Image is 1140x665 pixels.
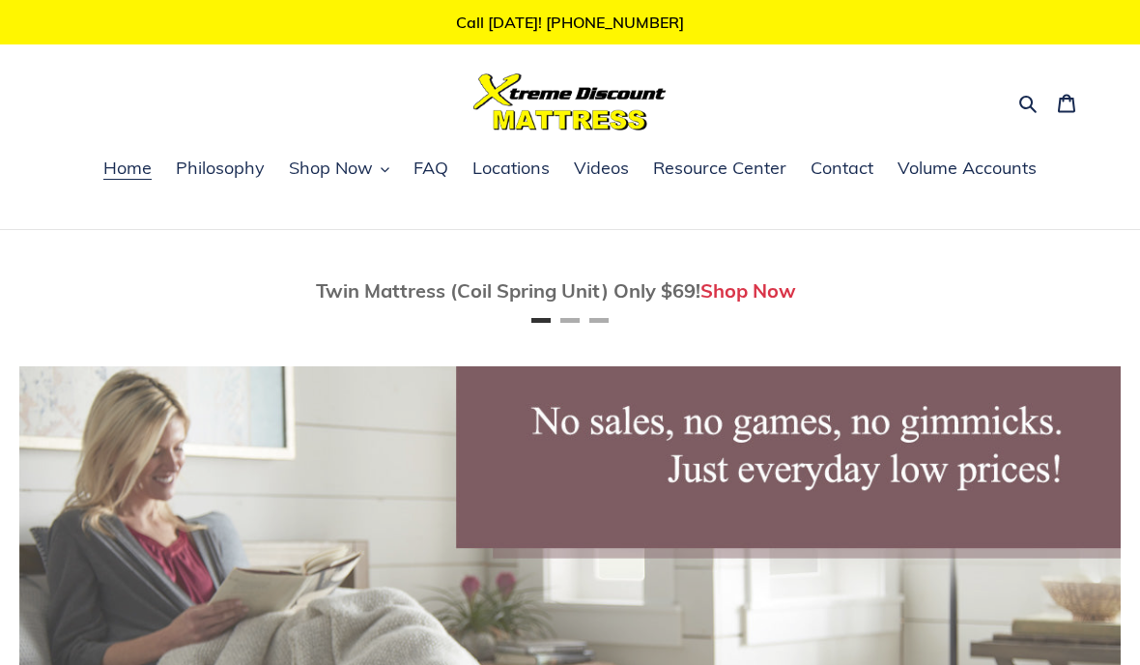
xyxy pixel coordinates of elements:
span: FAQ [413,157,448,180]
span: Contact [811,157,873,180]
a: Volume Accounts [888,155,1046,184]
button: Shop Now [279,155,399,184]
span: Home [103,157,152,180]
span: Videos [574,157,629,180]
a: Philosophy [166,155,274,184]
a: Resource Center [643,155,796,184]
a: Videos [564,155,639,184]
a: FAQ [404,155,458,184]
button: Page 2 [560,318,580,323]
button: Page 1 [531,318,551,323]
span: Twin Mattress (Coil Spring Unit) Only $69! [316,278,700,303]
img: Xtreme Discount Mattress [473,73,667,130]
a: Shop Now [700,278,796,303]
a: Locations [463,155,559,184]
span: Locations [472,157,550,180]
a: Contact [801,155,883,184]
button: Page 3 [589,318,609,323]
span: Shop Now [289,157,373,180]
span: Volume Accounts [898,157,1037,180]
span: Philosophy [176,157,265,180]
a: Home [94,155,161,184]
span: Resource Center [653,157,786,180]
